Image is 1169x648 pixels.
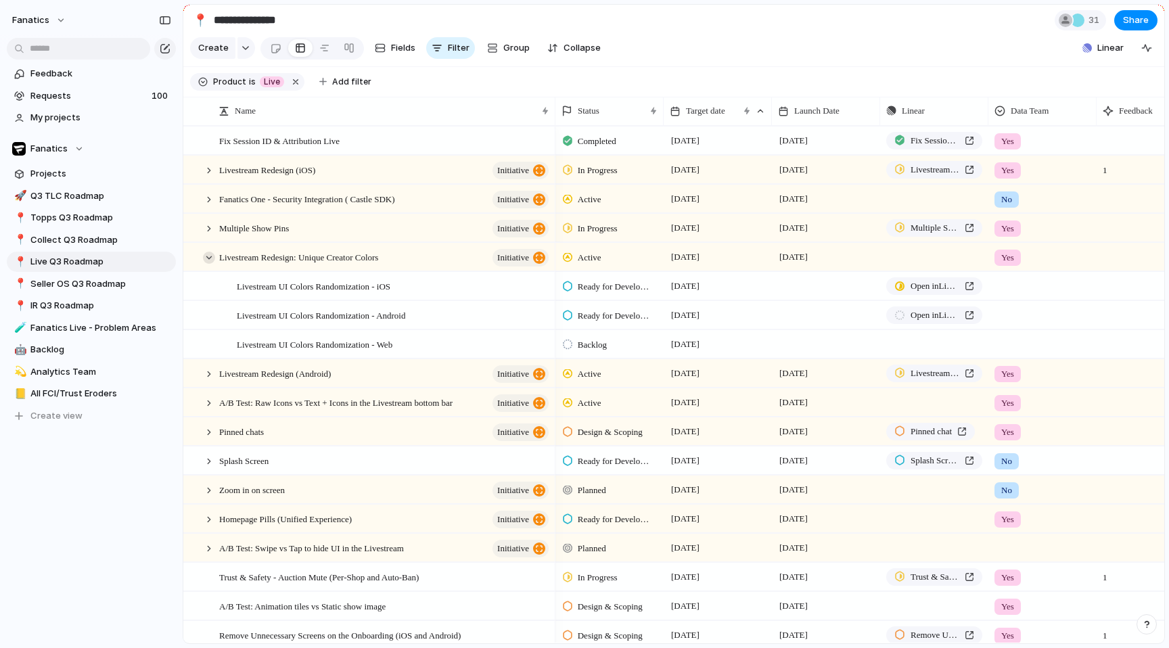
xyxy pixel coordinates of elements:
button: initiative [492,220,549,237]
span: [DATE] [668,482,703,498]
span: 1 [1097,156,1113,177]
button: is [246,74,258,89]
div: 🧪Fanatics Live - Problem Areas [7,318,176,338]
a: Livestream Redesign (iOS and Android) [886,365,982,382]
button: Add filter [311,72,380,91]
span: No [1001,455,1012,468]
div: 💫Analytics Team [7,362,176,382]
button: 🧪 [12,321,26,335]
div: 📍Collect Q3 Roadmap [7,230,176,250]
a: 🤖Backlog [7,340,176,360]
span: Yes [1001,135,1014,148]
span: [DATE] [776,482,811,498]
button: 📍 [189,9,211,31]
span: No [1001,193,1012,206]
button: 📍 [12,211,26,225]
button: Group [480,37,536,59]
button: initiative [492,365,549,383]
span: Design & Scoping [578,425,643,439]
a: Projects [7,164,176,184]
span: [DATE] [776,423,811,440]
span: [DATE] [776,453,811,469]
span: initiative [497,481,529,500]
span: [DATE] [668,162,703,178]
div: 📒All FCI/Trust Eroders [7,384,176,404]
span: Fanatics Live - Problem Areas [30,321,171,335]
span: [DATE] [776,220,811,236]
span: Analytics Team [30,365,171,379]
span: Yes [1001,222,1014,235]
button: Share [1114,10,1157,30]
span: Status [578,104,599,118]
span: Yes [1001,425,1014,439]
span: Backlog [578,338,607,352]
span: initiative [497,539,529,558]
span: initiative [497,219,529,238]
span: Open in Linear [911,308,959,322]
button: initiative [492,162,549,179]
span: initiative [497,190,529,209]
a: 📍IR Q3 Roadmap [7,296,176,316]
span: initiative [497,510,529,529]
span: Livestream Redesign (iOS and Android) [911,367,959,380]
span: Fix Session ID & Attribution Live [219,133,340,148]
span: Remove Unnecessary Screens on the Onboarding (iOS and Android) [219,627,461,643]
button: Filter [426,37,475,59]
span: Ready for Development [578,309,652,323]
span: Design & Scoping [578,629,643,643]
span: In Progress [578,164,618,177]
button: 🤖 [12,343,26,356]
span: Yes [1001,367,1014,381]
button: 💫 [12,365,26,379]
span: Ready for Development [578,280,652,294]
span: Remove Unnecessary Screens on the Onboarding (iOS and Android) [911,628,959,642]
span: [DATE] [776,394,811,411]
span: Open in Linear [911,279,959,293]
span: Active [578,367,601,381]
span: Name [235,104,256,118]
button: initiative [492,191,549,208]
span: [DATE] [776,191,811,207]
a: Trust & Safety - Auction Mute (Per-Shop and Auto-Ban) [886,568,982,586]
span: No [1001,484,1012,497]
span: Filter [448,41,469,55]
span: [DATE] [776,627,811,643]
a: Open inLinear [886,306,982,324]
span: Multiple Show Pins [911,221,959,235]
span: Ready for Development [578,513,652,526]
a: Multiple Show Pins [886,219,982,237]
button: 📍 [12,255,26,269]
span: Planned [578,484,606,497]
a: Feedback [7,64,176,84]
span: Splash Screen [911,454,959,467]
button: Create view [7,406,176,426]
span: [DATE] [668,453,703,469]
div: 💫 [14,364,24,379]
span: Yes [1001,164,1014,177]
span: Yes [1001,251,1014,264]
span: Projects [30,167,171,181]
span: A/B Test: Swipe vs Tap to hide UI in the Livestream [219,540,404,555]
span: [DATE] [776,365,811,381]
span: [DATE] [668,336,703,352]
a: Remove Unnecessary Screens on the Onboarding (iOS and Android) [886,626,982,644]
span: Livestream UI Colors Randomization - Web [237,336,392,352]
span: [DATE] [668,540,703,556]
div: 📍 [193,11,208,29]
button: Create [190,37,235,59]
span: [DATE] [668,394,703,411]
span: Active [578,251,601,264]
a: 🚀Q3 TLC Roadmap [7,186,176,206]
div: 📒 [14,386,24,402]
span: Fields [391,41,415,55]
span: Active [578,193,601,206]
span: A/B Test: Raw Icons vs Text + Icons in the Livestream bottom bar [219,394,453,410]
span: Live [264,76,280,88]
span: Requests [30,89,147,103]
span: Target date [686,104,725,118]
button: Linear [1077,38,1129,58]
span: In Progress [578,571,618,584]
